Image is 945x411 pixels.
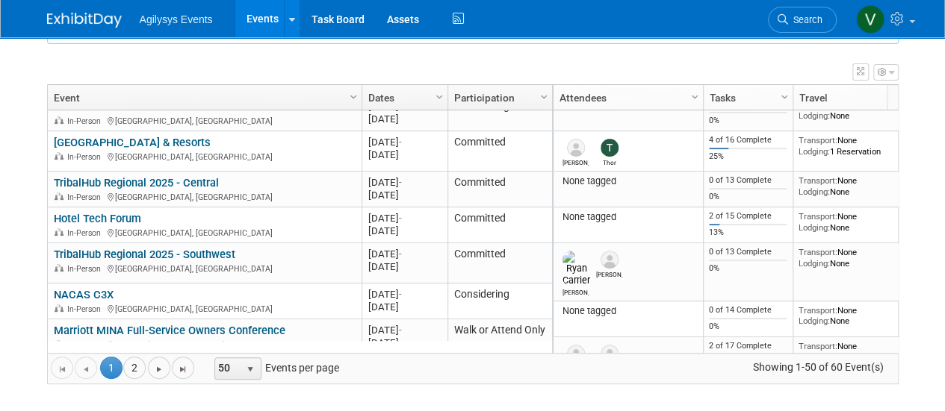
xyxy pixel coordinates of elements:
div: 0 of 13 Complete [709,175,787,186]
div: Ryan Carrier [563,286,589,296]
span: Go to the previous page [80,363,92,375]
div: 2 of 15 Complete [709,211,787,222]
td: Committed [447,172,552,207]
a: Column Settings [687,85,703,107]
div: 0% [709,321,787,332]
div: None None [799,99,906,121]
span: Events per page [195,357,354,379]
div: Jason Strunka [596,269,622,278]
a: Column Settings [431,85,447,107]
div: Thor Hansen [596,157,622,166]
span: - [399,177,402,188]
a: Participation [454,85,542,110]
div: 4 of 16 Complete [709,135,787,145]
span: - [399,289,402,300]
a: Atrium User Conference [54,100,173,113]
div: [DATE] [368,324,441,336]
span: Lodging: [799,186,830,197]
img: Vaitiare Munoz [856,5,884,34]
div: [GEOGRAPHIC_DATA], [GEOGRAPHIC_DATA] [54,262,355,274]
div: None 1 Reservation [799,135,906,157]
a: Column Settings [536,85,552,107]
img: ExhibitDay [47,13,122,28]
td: Considering [447,95,552,131]
span: Transport: [799,305,837,316]
span: Transport: [799,175,837,186]
div: [DATE] [368,189,441,201]
img: In-Person Event [55,264,63,272]
div: [GEOGRAPHIC_DATA], [GEOGRAPHIC_DATA] [54,190,355,203]
img: In-Person Event [55,116,63,124]
span: Lodging: [799,258,830,269]
div: 0 of 14 Complete [709,305,787,316]
a: 2 [123,357,146,379]
div: 25% [709,151,787,162]
a: TribalHub Regional 2025 - Central [54,176,219,189]
a: Travel [799,85,902,110]
td: Walk or Attend Only [447,319,552,360]
span: Transport: [799,341,837,351]
td: Committed [447,207,552,243]
a: Go to the last page [172,357,194,379]
span: select [244,363,256,375]
span: Transport: [799,247,837,257]
div: [DATE] [368,248,441,260]
div: Lahaina, [GEOGRAPHIC_DATA] [54,338,355,351]
span: Lodging: [799,110,830,121]
div: None None [799,247,906,269]
div: [DATE] [368,176,441,189]
span: 50 [215,358,241,379]
span: - [399,248,402,260]
span: In-Person [67,340,105,350]
span: 1 [100,357,123,379]
div: Jessica Hayes [563,157,589,166]
span: In-Person [67,116,105,126]
a: Attendees [560,85,693,110]
img: Ramesh Srinivasan [601,345,619,363]
div: None None [799,211,906,233]
img: Jason Strunka [601,251,619,269]
a: Event [54,85,352,110]
img: Jessica Hayes [567,139,585,157]
span: In-Person [67,192,105,202]
div: [GEOGRAPHIC_DATA], [GEOGRAPHIC_DATA] [54,114,355,127]
div: [DATE] [368,336,441,349]
a: Tasks [710,85,783,110]
a: Go to the next page [148,357,170,379]
span: Agilysys Events [140,13,213,25]
div: [GEOGRAPHIC_DATA], [GEOGRAPHIC_DATA] [54,226,355,239]
span: - [399,137,402,148]
div: 0% [709,116,787,126]
div: None tagged [559,175,697,187]
span: Column Settings [433,91,445,103]
div: [GEOGRAPHIC_DATA], [GEOGRAPHIC_DATA] [54,150,355,163]
img: Thor Hansen [601,139,619,157]
span: Search [788,14,822,25]
td: Committed [447,131,552,172]
span: In-Person [67,152,105,162]
img: In-Person Event [55,192,63,200]
a: Hotel Tech Forum [54,212,141,225]
span: Transport: [799,211,837,222]
span: Go to the next page [153,363,165,375]
a: [GEOGRAPHIC_DATA] & Resorts [54,136,211,149]
span: Column Settings [347,91,359,103]
span: Column Settings [538,91,550,103]
span: Lodging: [799,316,830,326]
img: Ryan Carrier [563,251,590,286]
span: Column Settings [778,91,790,103]
div: [DATE] [368,301,441,313]
div: [DATE] [368,212,441,225]
a: Go to the previous page [75,357,97,379]
div: None None [799,175,906,197]
a: Search [768,7,837,33]
span: Lodging: [799,351,830,362]
div: [DATE] [368,136,441,148]
div: [DATE] [368,113,441,125]
td: Committed [447,243,552,283]
span: In-Person [67,264,105,274]
img: In-Person Event [55,228,63,236]
div: None tagged [559,305,697,317]
div: 13% [709,228,787,238]
a: TribalHub Regional 2025 - Southwest [54,248,235,261]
